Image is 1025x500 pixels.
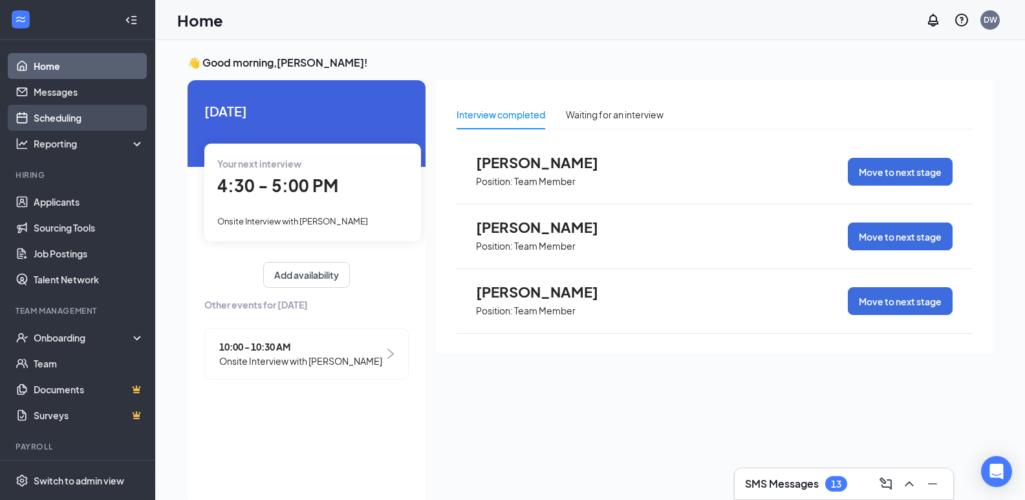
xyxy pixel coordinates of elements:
button: Move to next stage [848,223,953,250]
span: Your next interview [217,158,301,169]
svg: WorkstreamLogo [14,13,27,26]
span: [PERSON_NAME] [476,283,618,300]
svg: QuestionInfo [954,12,969,28]
button: Add availability [263,262,350,288]
svg: Analysis [16,137,28,150]
p: Team Member [514,175,576,188]
div: Onboarding [34,331,133,344]
div: DW [984,14,997,25]
p: Team Member [514,240,576,252]
span: [DATE] [204,101,409,121]
span: [PERSON_NAME] [476,154,618,171]
div: Switch to admin view [34,474,124,487]
a: SurveysCrown [34,402,144,428]
button: Move to next stage [848,158,953,186]
div: 13 [831,479,841,490]
div: Team Management [16,305,142,316]
h1: Home [177,9,223,31]
a: Home [34,53,144,79]
span: [PERSON_NAME] [476,219,618,235]
span: 10:00 - 10:30 AM [219,340,382,354]
a: Team [34,351,144,376]
a: Messages [34,79,144,105]
a: Job Postings [34,241,144,266]
button: Minimize [922,473,943,494]
button: ComposeMessage [876,473,896,494]
p: Position: [476,175,513,188]
svg: Minimize [925,476,940,492]
a: DocumentsCrown [34,376,144,402]
svg: Notifications [925,12,941,28]
button: Move to next stage [848,287,953,315]
div: Open Intercom Messenger [981,456,1012,487]
span: Onsite Interview with [PERSON_NAME] [219,354,382,368]
a: Scheduling [34,105,144,131]
div: Interview completed [457,107,545,122]
h3: SMS Messages [745,477,819,491]
div: Hiring [16,169,142,180]
svg: Collapse [125,14,138,27]
svg: ChevronUp [901,476,917,492]
p: Team Member [514,305,576,317]
p: Position: [476,305,513,317]
div: Payroll [16,441,142,452]
svg: ComposeMessage [878,476,894,492]
div: Reporting [34,137,145,150]
p: Position: [476,240,513,252]
svg: UserCheck [16,331,28,344]
span: Other events for [DATE] [204,298,409,312]
a: Sourcing Tools [34,215,144,241]
span: Onsite Interview with [PERSON_NAME] [217,216,368,226]
a: Talent Network [34,266,144,292]
a: Applicants [34,189,144,215]
button: ChevronUp [899,473,920,494]
span: 4:30 - 5:00 PM [217,175,338,196]
div: Waiting for an interview [566,107,664,122]
h3: 👋 Good morning, [PERSON_NAME] ! [188,56,993,70]
svg: Settings [16,474,28,487]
